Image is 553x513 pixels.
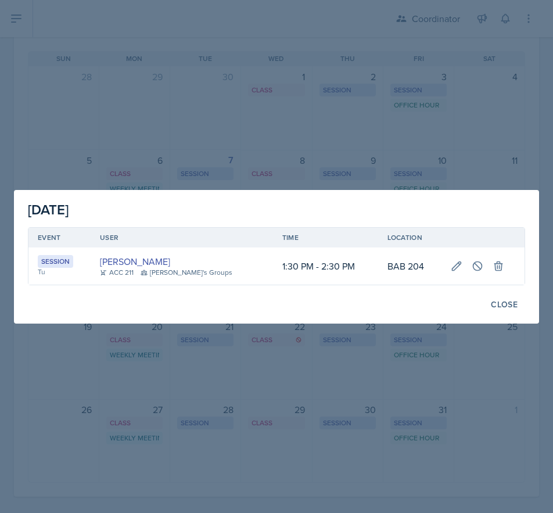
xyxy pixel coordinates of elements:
[378,247,441,285] td: BAB 204
[28,199,525,220] div: [DATE]
[91,228,272,247] th: User
[28,228,91,247] th: Event
[378,228,441,247] th: Location
[141,267,232,278] div: [PERSON_NAME]'s Groups
[100,267,134,278] div: ACC 211
[483,295,525,314] button: Close
[273,228,378,247] th: Time
[100,254,170,268] a: [PERSON_NAME]
[38,255,73,268] div: Session
[273,247,378,285] td: 1:30 PM - 2:30 PM
[491,300,518,309] div: Close
[38,267,81,277] div: Tu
